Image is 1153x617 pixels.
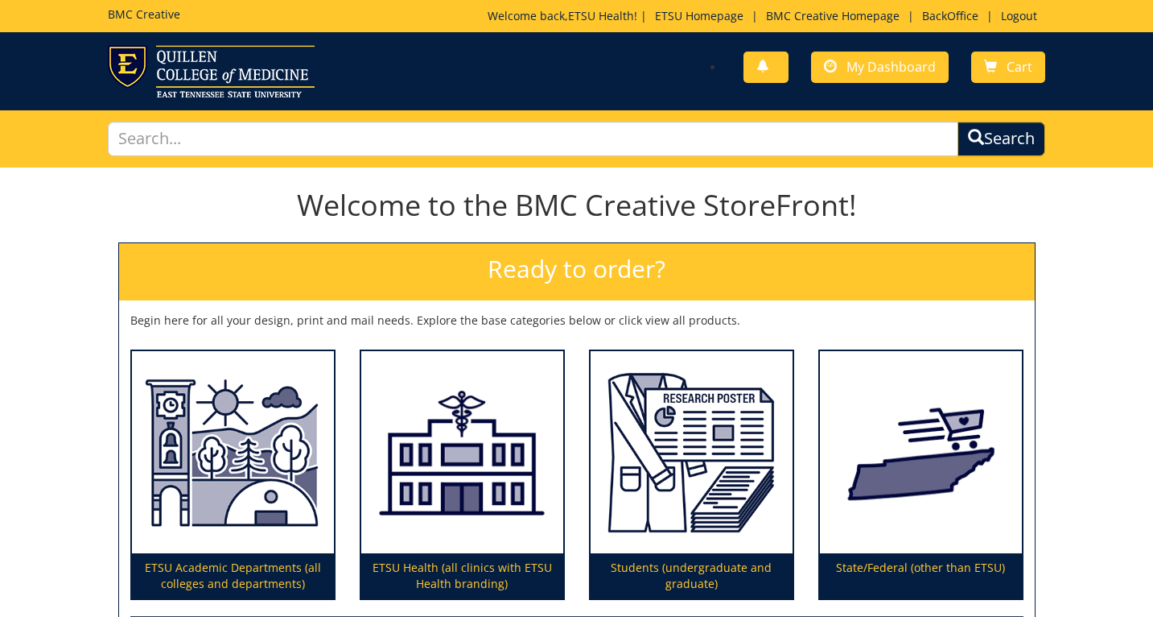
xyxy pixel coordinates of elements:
a: State/Federal (other than ETSU) [820,351,1022,599]
h5: BMC Creative [108,8,180,20]
p: ETSU Academic Departments (all colleges and departments) [132,553,334,598]
p: Students (undergraduate and graduate) [591,553,793,598]
p: ETSU Health (all clinics with ETSU Health branding) [361,553,563,598]
a: My Dashboard [811,52,949,83]
a: Students (undergraduate and graduate) [591,351,793,599]
img: Students (undergraduate and graduate) [591,351,793,554]
img: ETSU Health (all clinics with ETSU Health branding) [361,351,563,554]
p: Begin here for all your design, print and mail needs. Explore the base categories below or click ... [130,313,1023,329]
a: ETSU Academic Departments (all colleges and departments) [132,351,334,599]
span: Cart [1007,58,1032,76]
a: BackOffice [914,8,986,23]
button: Search [957,122,1045,156]
a: ETSU Health [568,8,634,23]
img: ETSU logo [108,45,315,97]
a: Logout [993,8,1045,23]
span: My Dashboard [846,58,936,76]
h1: Welcome to the BMC Creative StoreFront! [118,189,1036,222]
img: ETSU Academic Departments (all colleges and departments) [132,351,334,554]
a: ETSU Homepage [647,8,752,23]
img: State/Federal (other than ETSU) [820,351,1022,554]
a: BMC Creative Homepage [758,8,908,23]
h2: Ready to order? [119,243,1035,300]
a: Cart [971,52,1045,83]
input: Search... [108,122,957,156]
a: ETSU Health (all clinics with ETSU Health branding) [361,351,563,599]
p: Welcome back, ! | | | | [488,8,1045,24]
p: State/Federal (other than ETSU) [820,553,1022,598]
